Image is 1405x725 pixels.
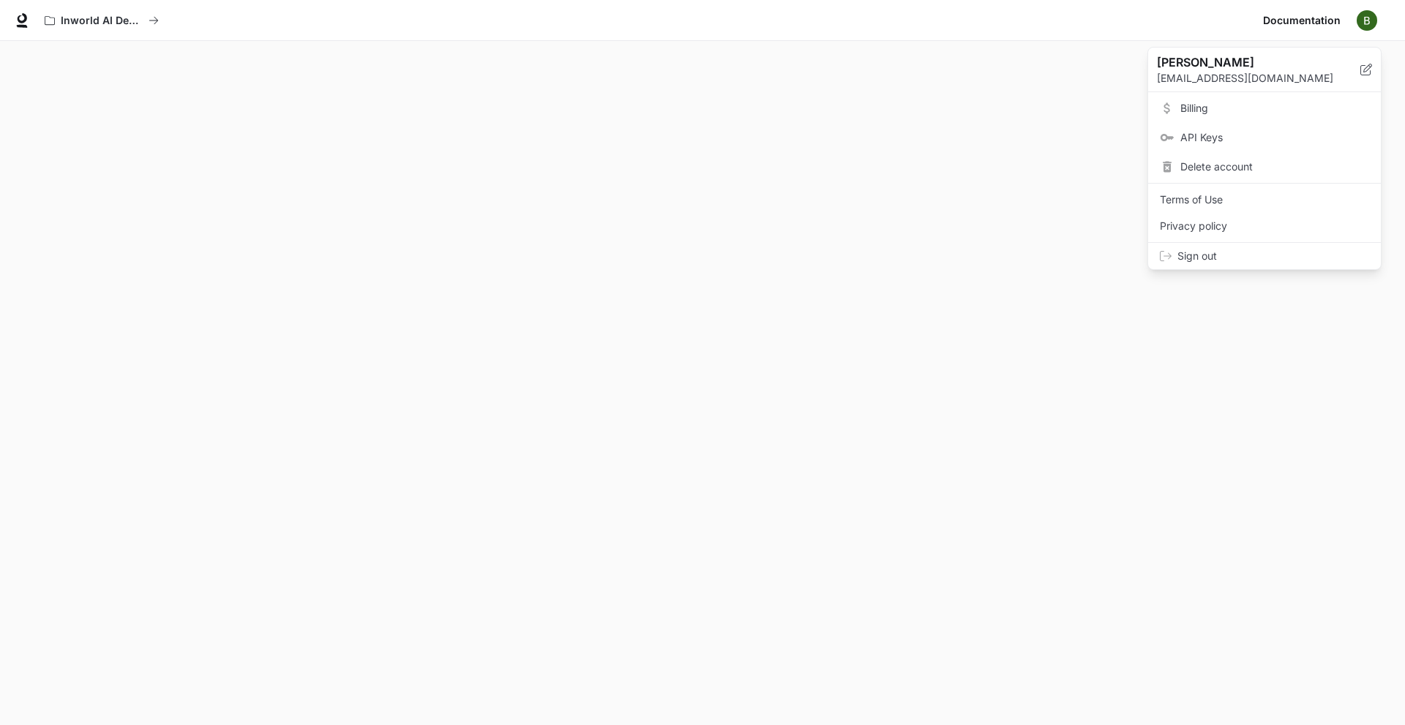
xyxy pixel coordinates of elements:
[1157,53,1337,71] p: [PERSON_NAME]
[1148,48,1381,92] div: [PERSON_NAME][EMAIL_ADDRESS][DOMAIN_NAME]
[1151,213,1378,239] a: Privacy policy
[1160,192,1369,207] span: Terms of Use
[1180,101,1369,116] span: Billing
[1151,187,1378,213] a: Terms of Use
[1177,249,1369,263] span: Sign out
[1151,154,1378,180] div: Delete account
[1180,130,1369,145] span: API Keys
[1160,219,1369,233] span: Privacy policy
[1148,243,1381,269] div: Sign out
[1151,124,1378,151] a: API Keys
[1180,159,1369,174] span: Delete account
[1151,95,1378,121] a: Billing
[1157,71,1360,86] p: [EMAIL_ADDRESS][DOMAIN_NAME]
